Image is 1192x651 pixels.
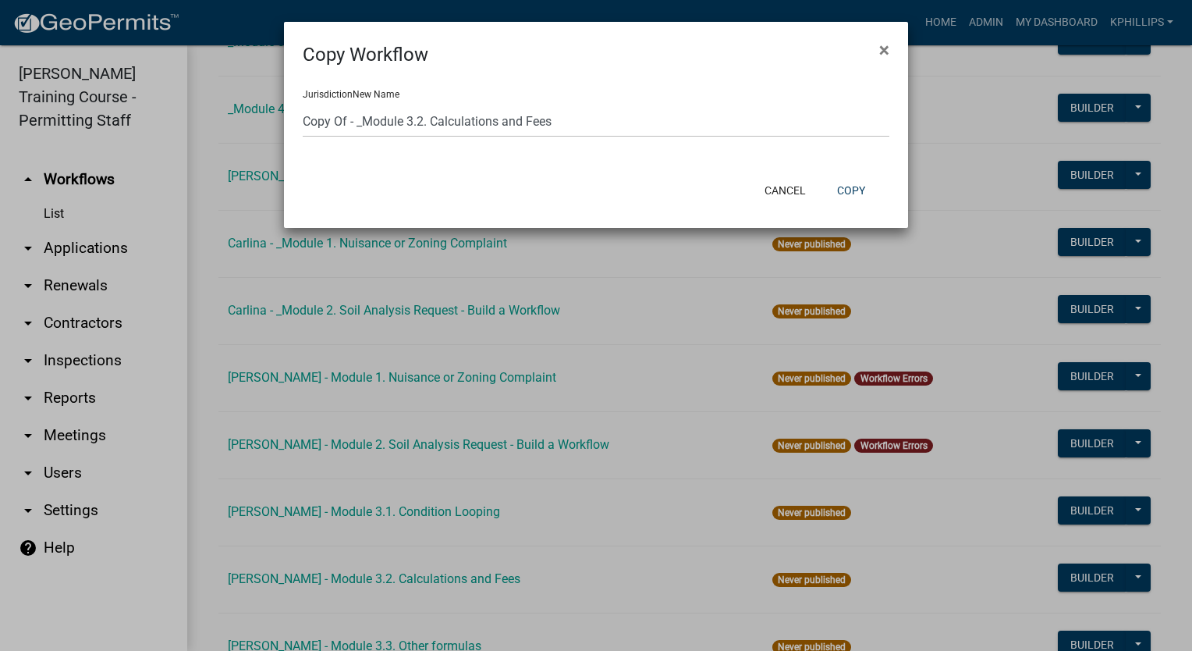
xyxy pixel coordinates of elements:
span: × [879,39,889,61]
button: Close [867,28,902,72]
button: Copy [825,176,878,205]
h4: Copy Workflow [303,41,428,69]
label: Jurisdiction [303,90,353,99]
button: Cancel [752,176,818,205]
label: New Name [353,90,399,99]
